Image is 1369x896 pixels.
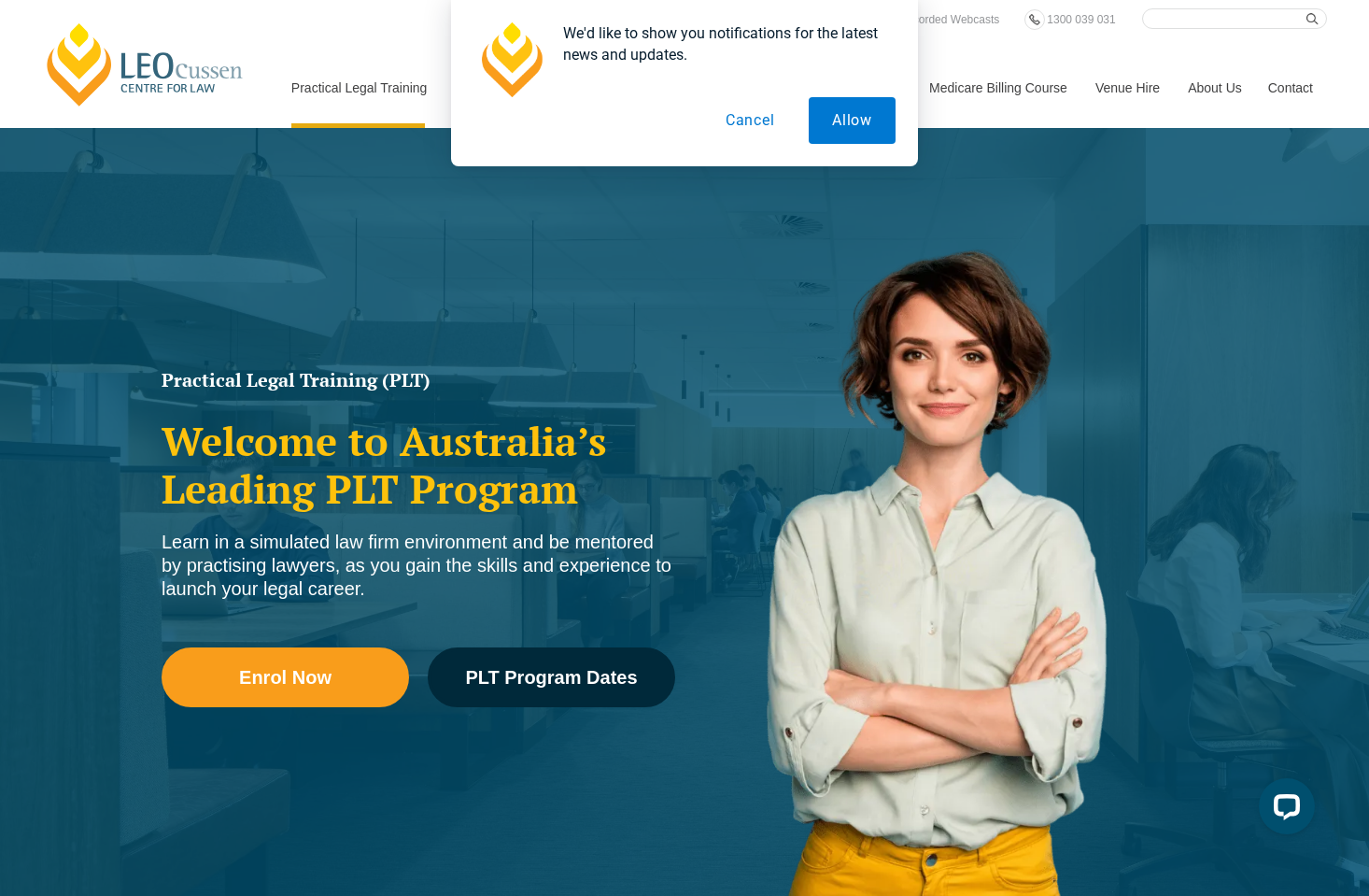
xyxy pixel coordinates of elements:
button: Allow [809,97,896,144]
button: Cancel [702,97,798,144]
div: We'd like to show you notifications for the latest news and updates. [548,22,896,65]
img: notification icon [473,22,548,97]
span: Enrol Now [239,668,332,687]
a: PLT Program Dates [428,647,675,707]
div: Learn in a simulated law firm environment and be mentored by practising lawyers, as you gain the ... [162,531,675,601]
iframe: LiveChat chat widget [1244,771,1322,849]
h2: Welcome to Australia’s Leading PLT Program [162,418,675,512]
a: Enrol Now [162,647,409,707]
h1: Practical Legal Training (PLT) [162,371,675,390]
span: PLT Program Dates [465,668,637,687]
